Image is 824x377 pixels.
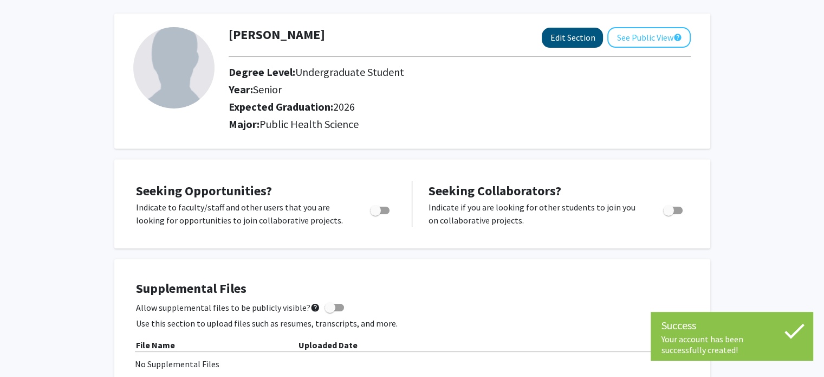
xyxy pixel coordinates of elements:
span: Allow supplemental files to be publicly visible? [136,301,320,314]
img: Profile Picture [133,27,215,108]
div: Toggle [366,201,395,217]
h4: Supplemental Files [136,281,689,297]
span: 2026 [333,100,355,113]
b: Uploaded Date [299,340,358,350]
h2: Year: [229,83,616,96]
mat-icon: help [310,301,320,314]
p: Use this section to upload files such as resumes, transcripts, and more. [136,317,689,330]
span: Public Health Science [259,117,359,131]
div: Toggle [659,201,689,217]
div: Success [661,317,802,334]
span: Seeking Collaborators? [429,182,561,199]
h2: Major: [229,118,691,131]
b: File Name [136,340,175,350]
button: Edit Section [542,28,603,48]
div: No Supplemental Files [135,357,690,370]
span: Undergraduate Student [295,65,404,79]
div: Your account has been successfully created! [661,334,802,355]
span: Senior [253,82,282,96]
p: Indicate to faculty/staff and other users that you are looking for opportunities to join collabor... [136,201,349,227]
button: See Public View [607,27,691,48]
iframe: Chat [8,328,46,369]
h2: Expected Graduation: [229,100,616,113]
span: Seeking Opportunities? [136,182,272,199]
h1: [PERSON_NAME] [229,27,325,43]
h2: Degree Level: [229,66,616,79]
mat-icon: help [673,31,682,44]
p: Indicate if you are looking for other students to join you on collaborative projects. [429,201,643,227]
